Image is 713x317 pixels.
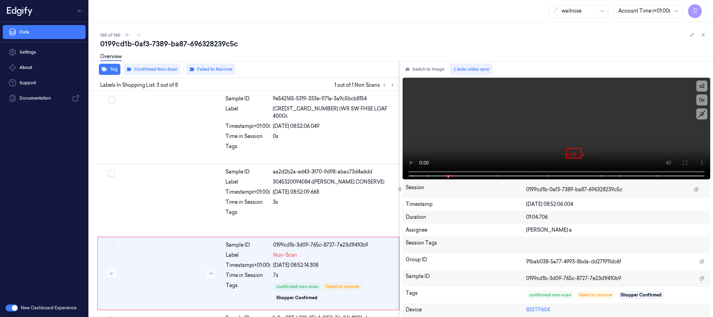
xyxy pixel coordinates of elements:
[579,292,613,298] div: failed to recover
[273,262,395,269] div: [DATE] 08:52:14.308
[225,123,270,130] div: Timestamp (+01:00)
[276,295,317,301] div: Shopper Confirmed
[226,241,270,249] div: Sample ID
[526,186,622,193] span: 0199cd1b-0af3-7389-ba87-696328239c5c
[406,201,526,208] div: Timestamp
[273,123,395,130] div: [DATE] 08:52:06.049
[100,82,178,89] span: Labels In Shopping List: 3 out of 8
[225,133,270,140] div: Time in Session
[406,256,526,267] div: Group ID
[334,81,397,89] span: 1 out of 1 Non Scans
[108,243,115,250] button: Select row
[406,306,526,314] div: Device
[620,292,661,298] div: Shopper Confirmed
[696,80,707,92] button: x2
[186,64,235,75] button: Failed to Recover
[526,275,621,282] span: 0199cd1b-3d09-765c-8727-7e23d1f410b9
[226,262,270,269] div: Timestamp (+01:00)
[406,239,526,250] div: Session Tags
[273,252,297,259] span: Non-Scan
[3,91,86,105] a: Documentation
[529,292,571,298] div: confirmed-non-scan
[225,199,270,206] div: Time in Session
[108,170,115,177] button: Select row
[273,168,395,176] div: aa2d2b2a-ed43-3f70-9d98-abac73d4a6dd
[226,272,270,279] div: Time in Session
[226,252,270,259] div: Label
[100,39,707,49] div: 0199cd1b-0af3-7389-ba87-696328239c5c
[100,32,120,38] span: 160 of 160
[3,45,86,59] a: Settings
[450,64,492,75] button: Auto video sync
[273,133,395,140] div: 0s
[273,272,395,279] div: 7s
[406,214,526,221] div: Duration
[403,64,447,75] button: Switch to image
[273,199,395,206] div: 3s
[225,209,270,220] div: Tags
[225,178,270,186] div: Label
[406,184,526,195] div: Session
[99,64,120,75] button: Tag
[273,105,395,120] span: [CREDIT_CARD_NUMBER] (WR SW FHSE LOAF 400G)
[526,306,707,314] div: 833TP604
[226,282,270,303] div: Tags
[406,226,526,234] div: Assignee
[225,168,270,176] div: Sample ID
[696,94,707,106] button: 0s
[406,273,526,284] div: Sample ID
[225,188,270,196] div: Timestamp (+01:00)
[123,64,180,75] button: Confirmed Non-Scan
[225,105,270,120] div: Label
[273,95,395,102] div: 9e542165-5319-333e-971a-3a9c5bcb8154
[526,258,621,265] span: 91bab038-5a77-4993-8bda-dd271911dc6f
[3,76,86,90] a: Support
[225,143,270,154] div: Tags
[688,4,702,18] button: C
[406,289,526,301] div: Tags
[3,25,86,39] a: Data
[526,226,707,234] div: [PERSON_NAME] a
[526,214,707,221] div: 01:04.706
[273,241,395,249] div: 0199cd1b-3d09-765c-8727-7e23d1f410b9
[100,53,122,61] a: Overview
[273,188,395,196] div: [DATE] 08:52:09.668
[526,201,707,208] div: [DATE] 08:52:06.004
[108,97,115,104] button: Select row
[74,5,86,16] button: Toggle Navigation
[276,284,318,290] div: confirmed-non-scan
[326,284,360,290] div: failed to recover
[273,178,385,186] span: 3045320094084 ([PERSON_NAME] CONSERVE)
[225,95,270,102] div: Sample ID
[3,61,86,75] button: About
